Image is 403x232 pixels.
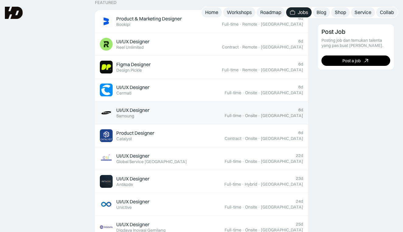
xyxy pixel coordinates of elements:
[225,205,241,210] div: Full-time
[261,205,303,210] div: [GEOGRAPHIC_DATA]
[317,9,326,16] div: Blog
[100,38,113,51] img: Job Image
[239,67,242,73] div: ·
[95,33,308,56] a: Job ImageUI/UX DesignerReel Unlimited6dContract·Remote·[GEOGRAPHIC_DATA]
[258,45,260,50] div: ·
[100,61,113,73] img: Job Image
[116,91,131,96] div: Cermati
[242,159,244,164] div: ·
[380,9,394,16] div: Collab
[261,22,303,27] div: [GEOGRAPHIC_DATA]
[245,113,257,118] div: Onsite
[239,22,242,27] div: ·
[116,221,149,228] div: UI/UX Designer
[355,9,371,16] div: Service
[261,67,303,73] div: [GEOGRAPHIC_DATA]
[342,58,361,63] div: Post a job
[225,159,241,164] div: Full-time
[227,9,252,16] div: Workshops
[245,205,257,210] div: Onsite
[242,22,257,27] div: Remote
[261,136,303,141] div: [GEOGRAPHIC_DATA]
[116,16,182,22] div: Product & Marketing Designer
[261,159,303,164] div: [GEOGRAPHIC_DATA]
[116,45,144,50] div: Reel Unlimited
[100,152,113,165] img: Job Image
[242,90,244,95] div: ·
[225,113,241,118] div: Full-time
[225,136,241,141] div: Contract
[100,84,113,96] img: Job Image
[239,45,242,50] div: ·
[116,107,149,113] div: UI/UX Designer
[116,22,130,27] div: Bookipi
[242,205,244,210] div: ·
[245,182,257,187] div: Hybrid
[116,38,149,45] div: UI/UX Designer
[201,7,222,17] a: Home
[261,113,303,118] div: [GEOGRAPHIC_DATA]
[245,159,257,164] div: Onsite
[296,222,303,227] div: 25d
[296,176,303,181] div: 23d
[95,102,308,124] a: Job ImageUI/UX DesignerSamsung6dFull-time·Onsite·[GEOGRAPHIC_DATA]
[258,136,260,141] div: ·
[258,90,260,95] div: ·
[258,182,260,187] div: ·
[116,182,133,187] div: Antikode
[245,136,257,141] div: Onsite
[298,84,303,90] div: 6d
[100,175,113,188] img: Job Image
[298,16,303,21] div: 6d
[261,45,303,50] div: [GEOGRAPHIC_DATA]
[100,129,113,142] img: Job Image
[116,84,149,91] div: UI/UX Designer
[95,147,308,170] a: Job ImageUI/UX DesignerGlobal Service [GEOGRAPHIC_DATA]22dFull-time·Onsite·[GEOGRAPHIC_DATA]
[116,153,149,159] div: UI/UX Designer
[116,61,151,68] div: Figma Designer
[222,45,239,50] div: Contract
[100,15,113,28] img: Job Image
[242,113,244,118] div: ·
[331,7,350,17] a: Shop
[205,9,218,16] div: Home
[260,9,281,16] div: Roadmap
[116,176,149,182] div: UI/UX Designer
[116,205,132,210] div: Unictive
[95,170,308,193] a: Job ImageUI/UX DesignerAntikode23dFull-time·Hybrid·[GEOGRAPHIC_DATA]
[95,10,308,33] a: Job ImageProduct & Marketing DesignerBookipi6dFull-time·Remote·[GEOGRAPHIC_DATA]
[116,113,134,119] div: Samsung
[116,198,149,205] div: UI/UX Designer
[296,153,303,158] div: 22d
[321,28,345,35] div: Post Job
[351,7,375,17] a: Service
[261,90,303,95] div: [GEOGRAPHIC_DATA]
[313,7,330,17] a: Blog
[321,38,390,48] div: Posting job dan temukan talenta yang pas buat [PERSON_NAME].
[116,136,132,141] div: Catalyst
[261,182,303,187] div: [GEOGRAPHIC_DATA]
[225,90,241,95] div: Full-time
[321,55,390,66] a: Post a job
[222,67,239,73] div: Full-time
[376,7,398,17] a: Collab
[242,67,257,73] div: Remote
[296,199,303,204] div: 24d
[95,124,308,147] a: Job ImageProduct DesignerCatalyst6dContract·Onsite·[GEOGRAPHIC_DATA]
[258,205,260,210] div: ·
[335,9,346,16] div: Shop
[298,130,303,135] div: 6d
[298,39,303,44] div: 6d
[257,7,285,17] a: Roadmap
[242,45,257,50] div: Remote
[100,198,113,211] img: Job Image
[95,79,308,102] a: Job ImageUI/UX DesignerCermati6dFull-time·Onsite·[GEOGRAPHIC_DATA]
[298,62,303,67] div: 6d
[223,7,255,17] a: Workshops
[258,67,260,73] div: ·
[242,182,244,187] div: ·
[258,22,260,27] div: ·
[298,107,303,112] div: 6d
[242,136,244,141] div: ·
[100,106,113,119] img: Job Image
